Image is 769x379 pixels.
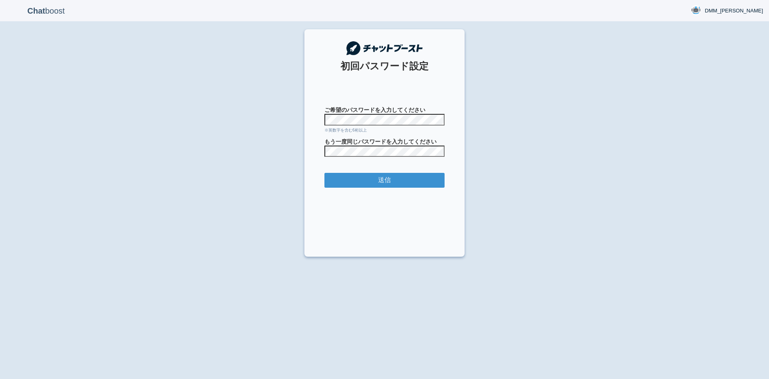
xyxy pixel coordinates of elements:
[324,106,445,114] span: ご希望のパスワードを入力してください
[27,6,45,15] b: Chat
[324,128,445,133] div: ※英数字を含む6桁以上
[6,1,86,21] p: boost
[705,7,763,15] span: DMM_[PERSON_NAME]
[324,173,445,188] input: 送信
[691,5,701,15] img: User Image
[346,41,423,55] img: チャットブースト
[324,59,445,73] div: 初回パスワード設定
[324,138,445,146] span: もう一度同じパスワードを入力してください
